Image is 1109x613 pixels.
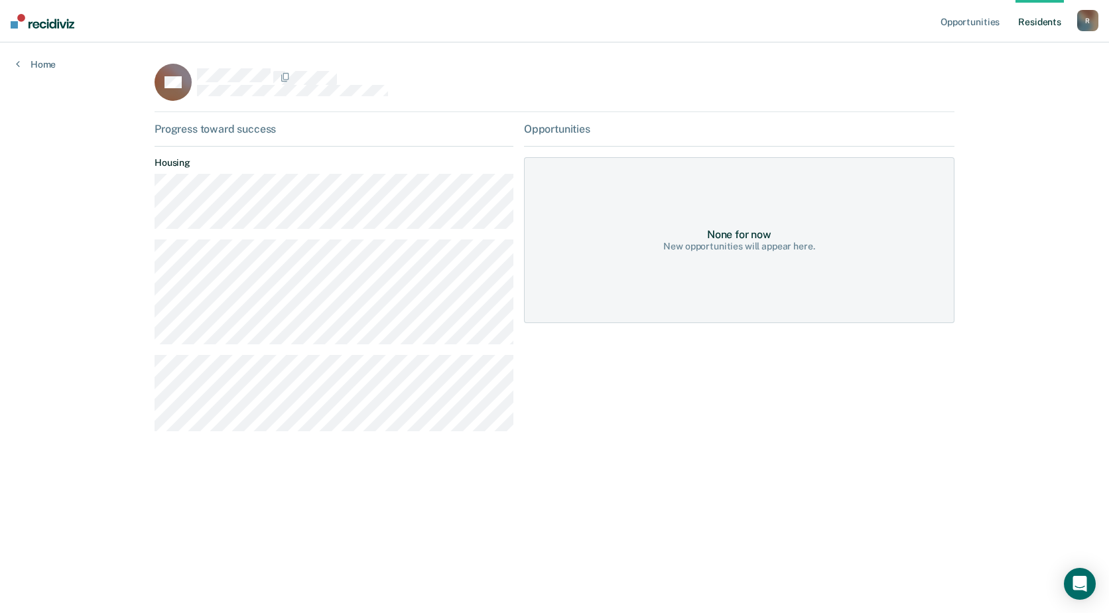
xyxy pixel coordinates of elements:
[155,123,513,135] div: Progress toward success
[11,14,74,29] img: Recidiviz
[1077,10,1098,31] button: R
[155,157,513,169] dt: Housing
[707,228,771,241] div: None for now
[1064,568,1096,600] div: Open Intercom Messenger
[663,241,815,252] div: New opportunities will appear here.
[16,58,56,70] a: Home
[524,123,954,135] div: Opportunities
